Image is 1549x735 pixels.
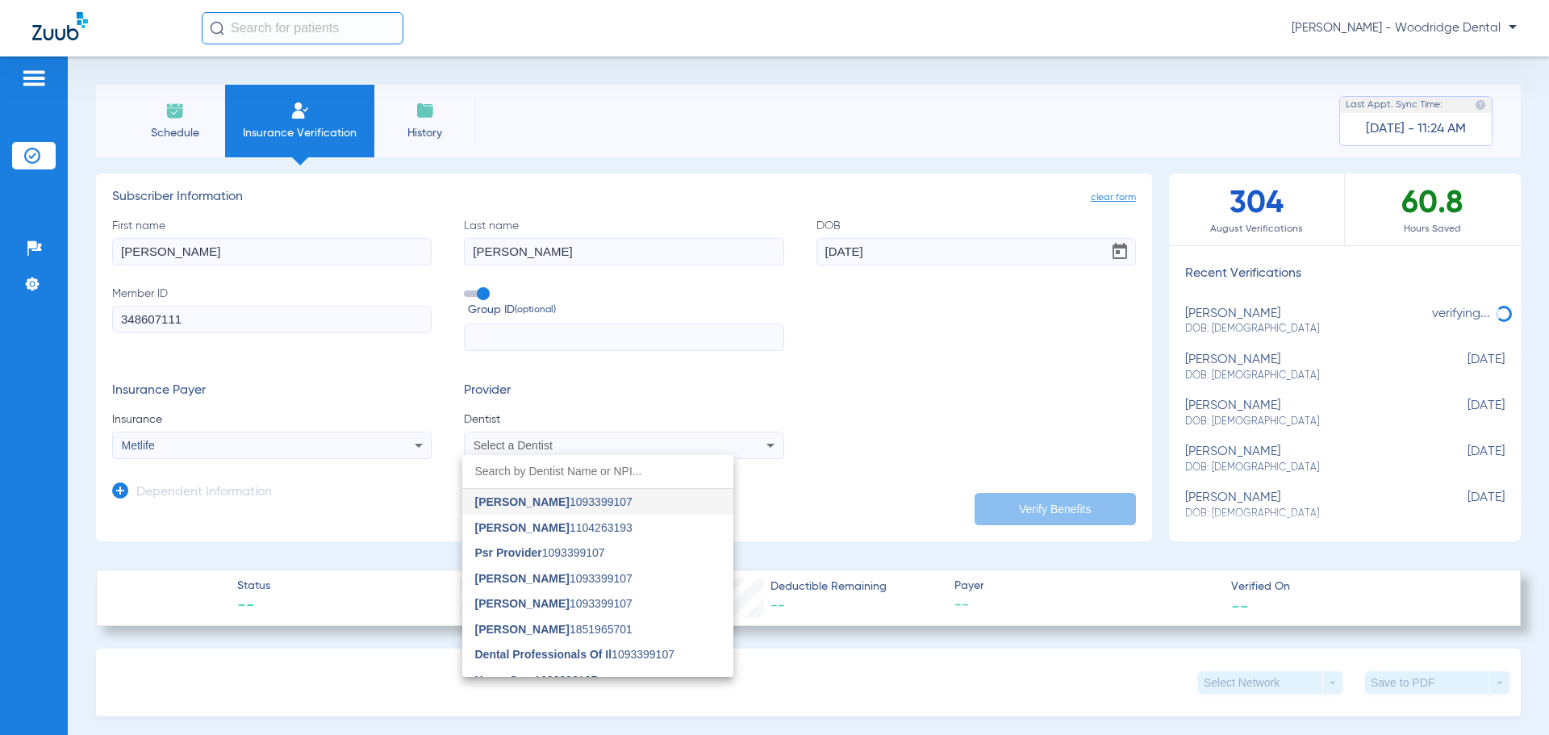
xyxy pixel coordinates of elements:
span: [PERSON_NAME] [475,572,570,585]
span: Dental Professionals Of Il [475,648,612,661]
span: [PERSON_NAME] [475,623,570,636]
span: Psr Provider [475,546,542,559]
span: 1093399107 [475,573,633,584]
span: [PERSON_NAME] [475,597,570,610]
span: 1093399107 [475,547,605,558]
span: [PERSON_NAME] [475,495,570,508]
input: dropdown search [462,455,733,488]
span: 1093399107 [475,674,598,686]
span: 1093399107 [475,598,633,609]
span: Home Care [475,674,535,687]
span: 1093399107 [475,496,633,507]
span: [PERSON_NAME] [475,521,570,534]
span: 1851965701 [475,624,633,635]
span: 1093399107 [475,649,674,660]
span: 1104263193 [475,522,633,533]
